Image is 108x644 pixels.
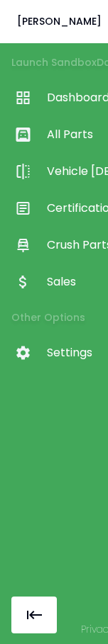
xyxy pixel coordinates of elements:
button: [PERSON_NAME] [11,9,107,35]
